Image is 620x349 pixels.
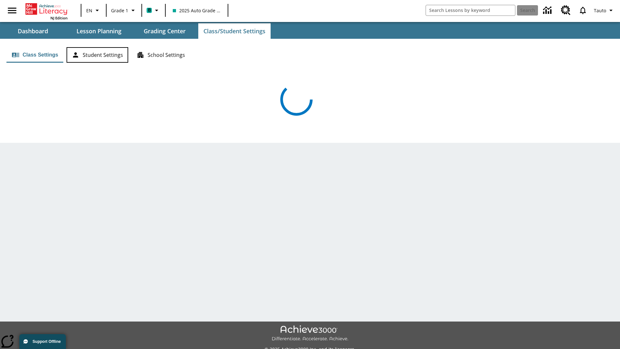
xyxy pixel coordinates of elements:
[594,7,606,14] span: Tauto
[574,2,591,19] a: Notifications
[132,23,197,39] button: Grading Center
[539,2,557,19] a: Data Center
[111,7,128,14] span: Grade 1
[33,339,61,344] span: Support Offline
[86,7,92,14] span: EN
[108,5,139,16] button: Grade: Grade 1, Select a grade
[26,2,67,20] div: Home
[1,23,65,39] button: Dashboard
[50,16,67,20] span: NJ Edition
[557,2,574,19] a: Resource Center, Will open in new tab
[131,47,190,63] button: School Settings
[6,47,63,63] button: Class Settings
[426,5,515,16] input: search field
[3,1,22,20] button: Open side menu
[67,47,128,63] button: Student Settings
[173,7,221,14] span: 2025 Auto Grade 1 A
[591,5,617,16] button: Profile/Settings
[6,47,614,63] div: Class/Student Settings
[148,6,151,14] span: B
[67,23,131,39] button: Lesson Planning
[26,3,67,16] a: Home
[144,5,163,16] button: Boost Class color is teal. Change class color
[198,23,271,39] button: Class/Student Settings
[19,334,66,349] button: Support Offline
[272,325,348,342] img: Achieve3000 Differentiate Accelerate Achieve
[83,5,104,16] button: Language: EN, Select a language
